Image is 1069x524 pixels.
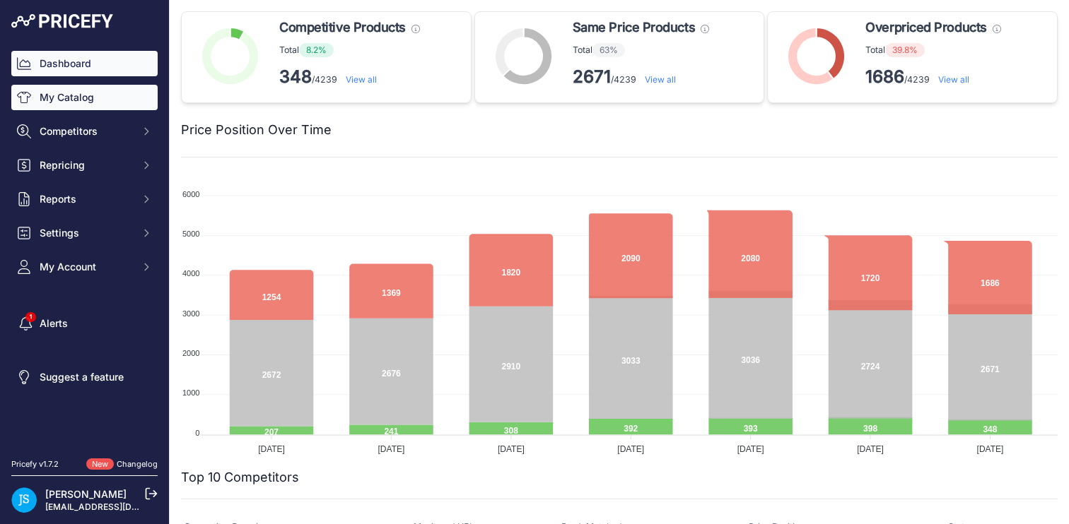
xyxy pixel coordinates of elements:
[279,66,420,88] p: /4239
[498,444,525,454] tspan: [DATE]
[865,43,1000,57] p: Total
[182,309,199,318] tspan: 3000
[279,66,312,87] strong: 348
[11,85,158,110] a: My Catalog
[11,220,158,246] button: Settings
[181,120,332,140] h2: Price Position Over Time
[11,119,158,144] button: Competitors
[11,458,59,470] div: Pricefy v1.7.2
[117,459,158,469] a: Changelog
[573,43,709,57] p: Total
[181,468,299,487] h2: Top 10 Competitors
[617,444,644,454] tspan: [DATE]
[11,311,158,336] a: Alerts
[258,444,285,454] tspan: [DATE]
[977,444,1004,454] tspan: [DATE]
[182,269,199,278] tspan: 4000
[11,51,158,441] nav: Sidebar
[11,51,158,76] a: Dashboard
[279,18,406,37] span: Competitive Products
[865,66,904,87] strong: 1686
[938,74,969,85] a: View all
[857,444,884,454] tspan: [DATE]
[45,488,127,500] a: [PERSON_NAME]
[182,349,199,357] tspan: 2000
[346,74,377,85] a: View all
[737,444,764,454] tspan: [DATE]
[299,43,334,57] span: 8.2%
[573,66,611,87] strong: 2671
[86,458,114,470] span: New
[182,190,199,198] tspan: 6000
[182,230,199,238] tspan: 5000
[195,429,199,437] tspan: 0
[885,43,925,57] span: 39.8%
[182,388,199,397] tspan: 1000
[11,364,158,390] a: Suggest a feature
[11,14,113,28] img: Pricefy Logo
[40,192,132,206] span: Reports
[40,260,132,274] span: My Account
[378,444,405,454] tspan: [DATE]
[40,226,132,240] span: Settings
[45,501,193,512] a: [EMAIL_ADDRESS][DOMAIN_NAME]
[11,254,158,280] button: My Account
[279,43,420,57] p: Total
[11,153,158,178] button: Repricing
[573,18,695,37] span: Same Price Products
[592,43,625,57] span: 63%
[40,158,132,172] span: Repricing
[40,124,132,138] span: Competitors
[865,18,986,37] span: Overpriced Products
[11,186,158,212] button: Reports
[865,66,1000,88] p: /4239
[573,66,709,88] p: /4239
[645,74,676,85] a: View all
